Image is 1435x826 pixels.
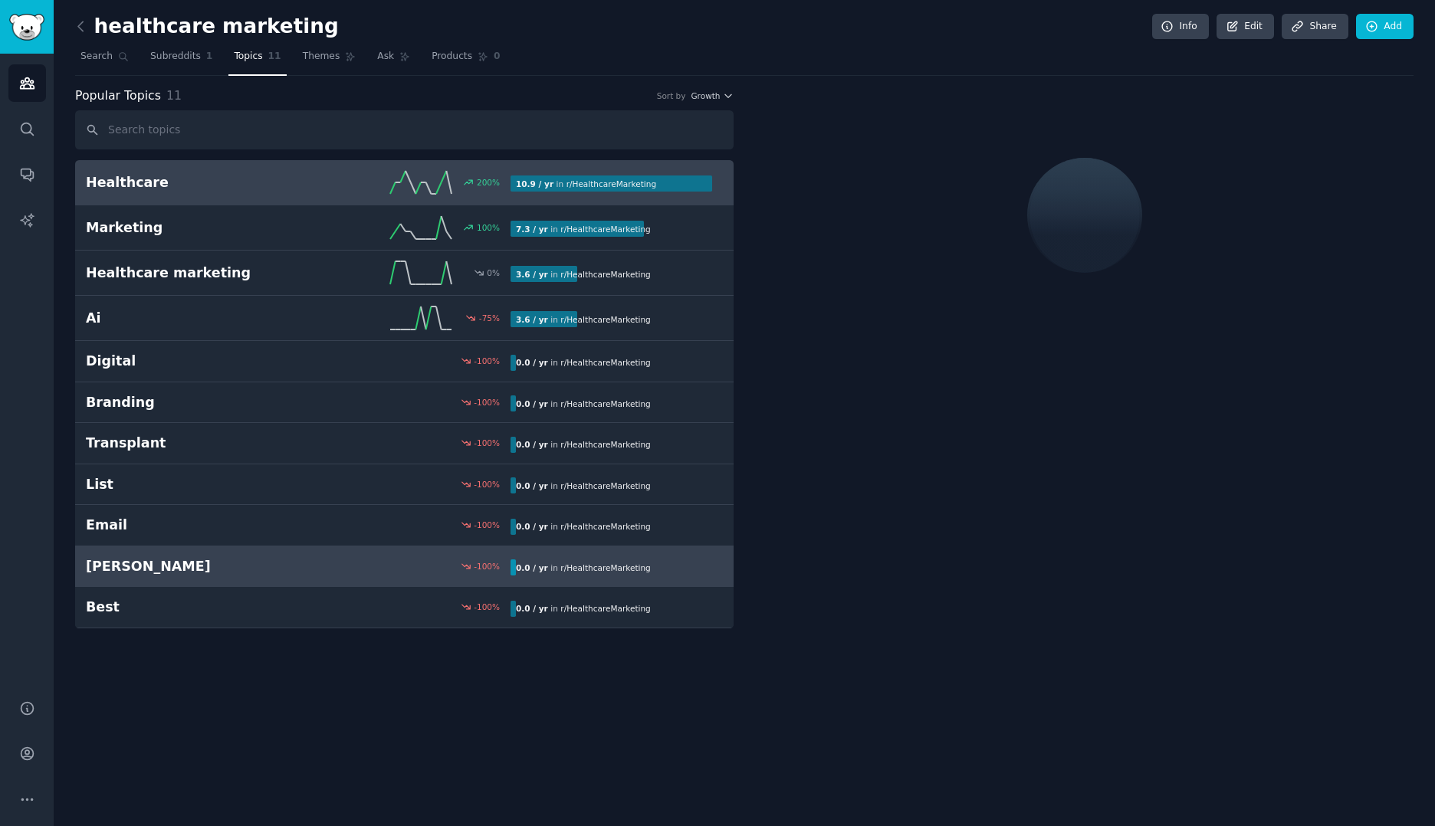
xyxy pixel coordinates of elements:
[150,50,201,64] span: Subreddits
[303,50,340,64] span: Themes
[516,225,548,234] b: 7.3 / yr
[511,355,656,371] div: in
[86,309,298,328] h2: Ai
[86,173,298,192] h2: Healthcare
[86,598,298,617] h2: Best
[75,87,161,106] span: Popular Topics
[560,315,650,324] span: r/ HealthcareMarketing
[511,266,656,282] div: in
[516,315,548,324] b: 3.6 / yr
[1356,14,1414,40] a: Add
[75,505,734,546] a: Email-100%0.0 / yrin r/HealthcareMarketing
[516,440,548,449] b: 0.0 / yr
[494,50,501,64] span: 0
[9,14,44,41] img: GummySearch logo
[474,438,500,448] div: -100 %
[75,382,734,424] a: Branding-100%0.0 / yrin r/HealthcareMarketing
[511,601,656,617] div: in
[75,110,734,149] input: Search topics
[75,341,734,382] a: Digital-100%0.0 / yrin r/HealthcareMarketing
[511,437,656,453] div: in
[511,395,656,411] div: in
[560,270,650,279] span: r/ HealthcareMarketing
[560,563,650,572] span: r/ HealthcareMarketing
[377,50,394,64] span: Ask
[268,50,281,64] span: 11
[560,481,650,490] span: r/ HealthcareMarketing
[511,175,662,192] div: in
[86,393,298,412] h2: Branding
[474,520,500,530] div: -100 %
[516,563,548,572] b: 0.0 / yr
[86,557,298,576] h2: [PERSON_NAME]
[511,477,656,493] div: in
[516,270,548,279] b: 3.6 / yr
[516,604,548,613] b: 0.0 / yr
[511,519,656,535] div: in
[432,50,472,64] span: Products
[479,313,500,323] div: -75 %
[560,522,650,531] span: r/ HealthcareMarketing
[372,44,415,76] a: Ask
[80,50,113,64] span: Search
[86,218,298,238] h2: Marketing
[75,15,339,39] h2: healthcare marketing
[560,604,650,613] span: r/ HealthcareMarketing
[86,434,298,453] h2: Transplant
[426,44,505,76] a: Products0
[566,179,656,188] span: r/ HealthcareMarketing
[1282,14,1348,40] a: Share
[511,311,656,327] div: in
[516,481,548,490] b: 0.0 / yr
[560,225,650,234] span: r/ HealthcareMarketing
[516,179,553,188] b: 10.9 / yr
[691,90,720,101] span: Growth
[228,44,286,76] a: Topics11
[511,221,656,237] div: in
[75,546,734,588] a: [PERSON_NAME]-100%0.0 / yrin r/HealthcareMarketing
[75,251,734,296] a: Healthcare marketing0%3.6 / yrin r/HealthcareMarketing
[560,440,650,449] span: r/ HealthcareMarketing
[511,559,656,575] div: in
[516,522,548,531] b: 0.0 / yr
[516,399,548,408] b: 0.0 / yr
[75,160,734,205] a: Healthcare200%10.9 / yrin r/HealthcareMarketing
[474,397,500,408] div: -100 %
[1217,14,1274,40] a: Edit
[86,516,298,535] h2: Email
[1152,14,1209,40] a: Info
[474,356,500,366] div: -100 %
[234,50,262,64] span: Topics
[86,352,298,371] h2: Digital
[75,296,734,341] a: Ai-75%3.6 / yrin r/HealthcareMarketing
[691,90,734,101] button: Growth
[474,561,500,572] div: -100 %
[145,44,218,76] a: Subreddits1
[75,44,134,76] a: Search
[86,475,298,494] h2: List
[487,267,500,278] div: 0 %
[75,587,734,628] a: Best-100%0.0 / yrin r/HealthcareMarketing
[477,222,500,233] div: 100 %
[86,264,298,283] h2: Healthcare marketing
[206,50,213,64] span: 1
[560,358,650,367] span: r/ HealthcareMarketing
[297,44,362,76] a: Themes
[166,88,182,103] span: 11
[75,423,734,464] a: Transplant-100%0.0 / yrin r/HealthcareMarketing
[516,358,548,367] b: 0.0 / yr
[477,177,500,188] div: 200 %
[75,464,734,506] a: List-100%0.0 / yrin r/HealthcareMarketing
[560,399,650,408] span: r/ HealthcareMarketing
[474,479,500,490] div: -100 %
[657,90,686,101] div: Sort by
[75,205,734,251] a: Marketing100%7.3 / yrin r/HealthcareMarketing
[474,601,500,612] div: -100 %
